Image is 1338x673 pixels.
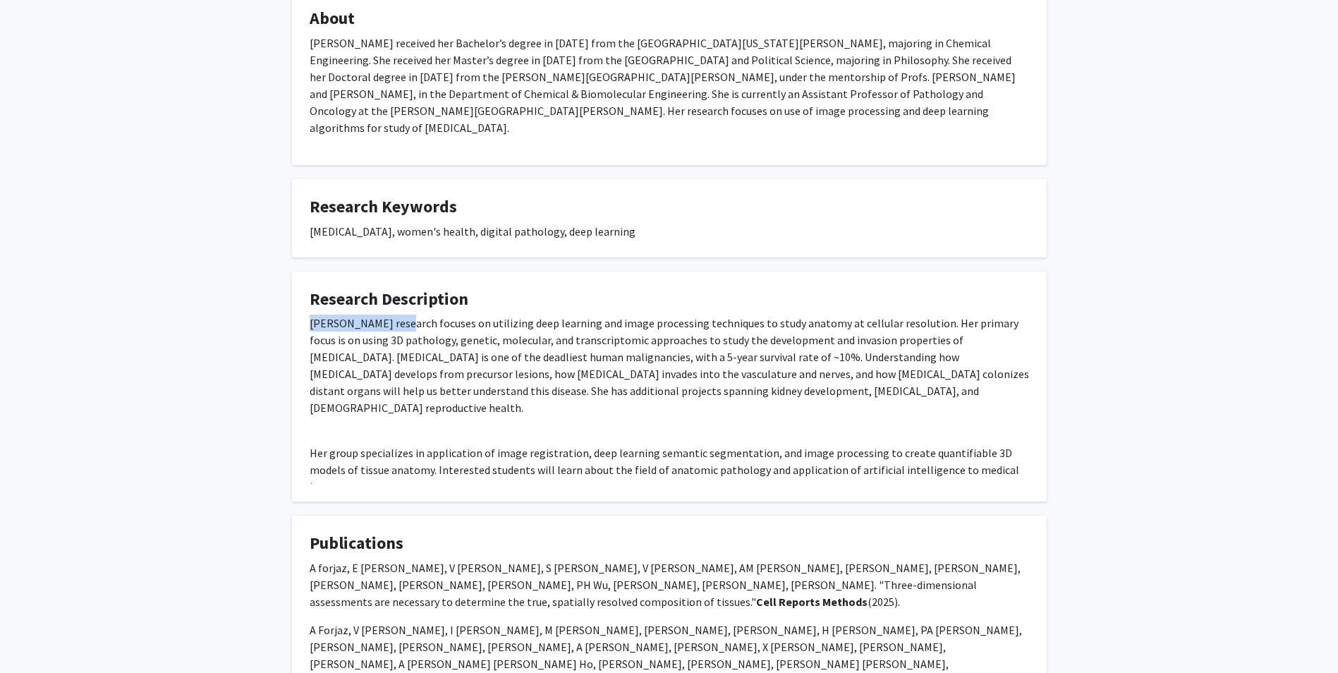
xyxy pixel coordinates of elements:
p: [PERSON_NAME] received her Bachelor’s degree in [DATE] from the [GEOGRAPHIC_DATA][US_STATE][PERSO... [310,35,1029,136]
div: [MEDICAL_DATA], women's health, digital pathology, deep learning [310,223,1029,240]
strong: Cell Reports Methods [756,595,868,609]
h4: Research Description [310,289,1029,310]
h4: Publications [310,533,1029,554]
h4: Research Keywords [310,197,1029,217]
iframe: Chat [11,610,60,662]
h4: About [310,8,1029,29]
p: [PERSON_NAME] research focuses on utilizing deep learning and image processing techniques to stud... [310,315,1029,416]
p: Her group specializes in application of image registration, deep learning semantic segmentation, ... [310,444,1029,495]
p: A forjaz, E [PERSON_NAME], V [PERSON_NAME], S [PERSON_NAME], V [PERSON_NAME], AM [PERSON_NAME], [... [310,559,1029,610]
